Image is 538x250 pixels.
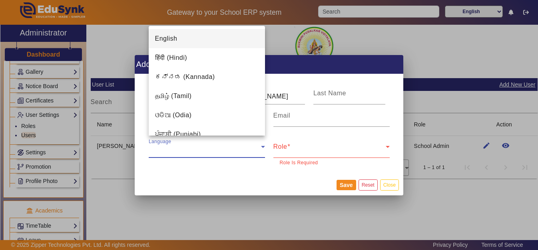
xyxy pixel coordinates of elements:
span: ಕನ್ನಡ (Kannada) [155,72,215,82]
span: English [155,34,177,43]
span: தமிழ் (Tamil) [155,91,192,101]
span: ਪੰਜਾਬੀ (Punjabi) [155,130,201,139]
span: हिंदी (Hindi) [155,53,187,63]
span: ଓଡିଆ (Odia) [155,110,192,120]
